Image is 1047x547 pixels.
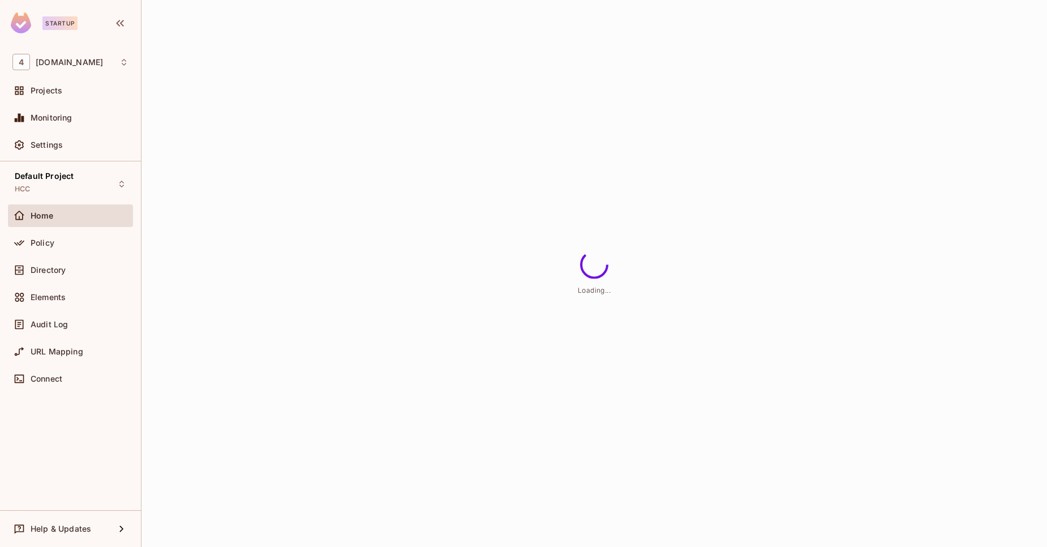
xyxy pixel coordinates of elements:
span: Elements [31,293,66,302]
span: Connect [31,374,62,383]
span: Projects [31,86,62,95]
span: Default Project [15,172,74,181]
span: Help & Updates [31,524,91,533]
span: Home [31,211,54,220]
span: Loading... [578,286,611,294]
span: Workspace: 46labs.com [36,58,103,67]
span: 4 [12,54,30,70]
img: SReyMgAAAABJRU5ErkJggg== [11,12,31,33]
span: Monitoring [31,113,72,122]
span: Policy [31,238,54,247]
span: Settings [31,140,63,149]
span: Directory [31,266,66,275]
span: Audit Log [31,320,68,329]
span: HCC [15,185,30,194]
div: Startup [42,16,78,30]
span: URL Mapping [31,347,83,356]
